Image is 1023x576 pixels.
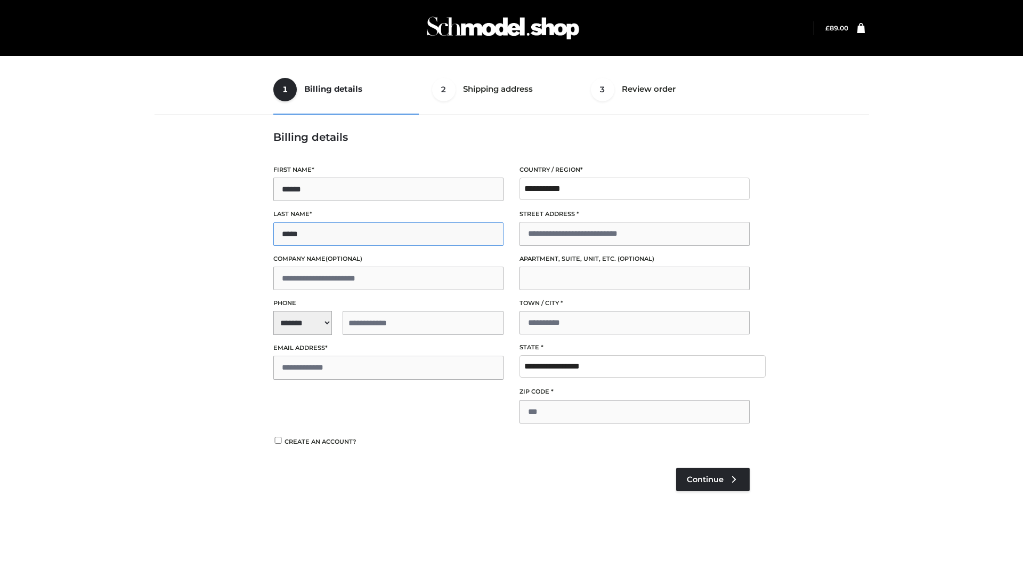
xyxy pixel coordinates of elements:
label: Phone [273,298,504,308]
span: £ [825,24,830,32]
label: Last name [273,209,504,219]
h3: Billing details [273,131,750,143]
span: Create an account? [285,438,356,445]
label: First name [273,165,504,175]
a: Continue [676,468,750,491]
a: £89.00 [825,24,848,32]
label: ZIP Code [519,387,750,397]
span: (optional) [618,255,654,262]
label: Email address [273,343,504,353]
input: Create an account? [273,437,283,444]
label: Street address [519,209,750,219]
bdi: 89.00 [825,24,848,32]
label: Apartment, suite, unit, etc. [519,254,750,264]
img: Schmodel Admin 964 [423,7,583,49]
span: Continue [687,475,724,484]
label: State [519,342,750,353]
label: Town / City [519,298,750,308]
span: (optional) [326,255,362,262]
label: Company name [273,254,504,264]
label: Country / Region [519,165,750,175]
